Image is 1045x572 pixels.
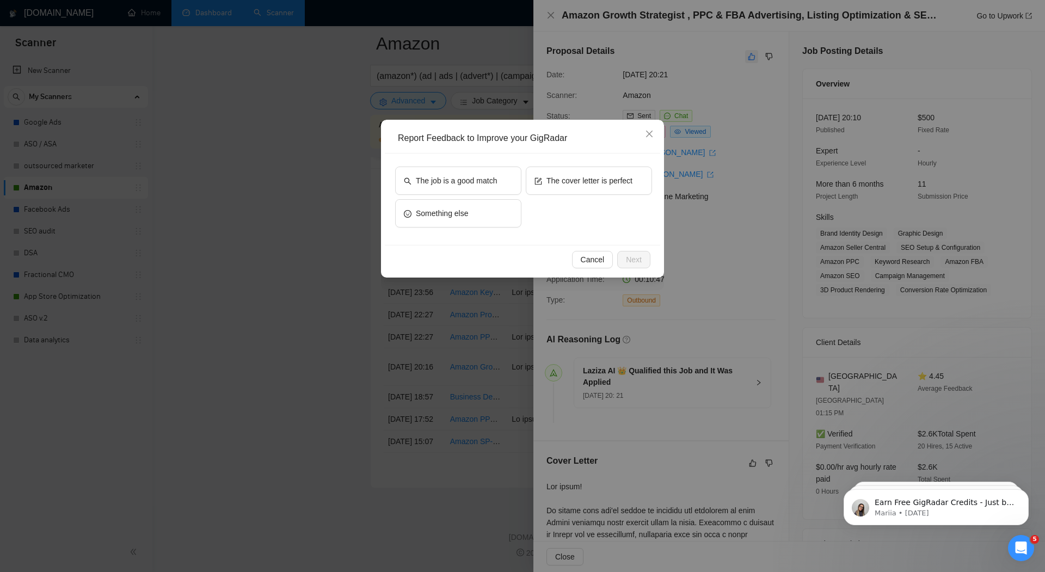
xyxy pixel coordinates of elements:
[572,251,613,268] button: Cancel
[416,207,469,219] span: Something else
[827,466,1045,543] iframe: Intercom notifications message
[645,130,654,138] span: close
[617,251,650,268] button: Next
[1030,535,1039,544] span: 5
[395,167,521,195] button: searchThe job is a good match
[404,176,411,184] span: search
[398,132,655,144] div: Report Feedback to Improve your GigRadar
[1008,535,1034,561] iframe: Intercom live chat
[526,167,652,195] button: formThe cover letter is perfect
[546,175,632,187] span: The cover letter is perfect
[416,175,497,187] span: The job is a good match
[404,209,411,217] span: smile
[47,32,188,300] span: Earn Free GigRadar Credits - Just by Sharing Your Story! 💬 Want more credits for sending proposal...
[395,199,521,227] button: smileSomething else
[581,254,605,266] span: Cancel
[47,42,188,52] p: Message from Mariia, sent 6w ago
[534,176,542,184] span: form
[635,120,664,149] button: Close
